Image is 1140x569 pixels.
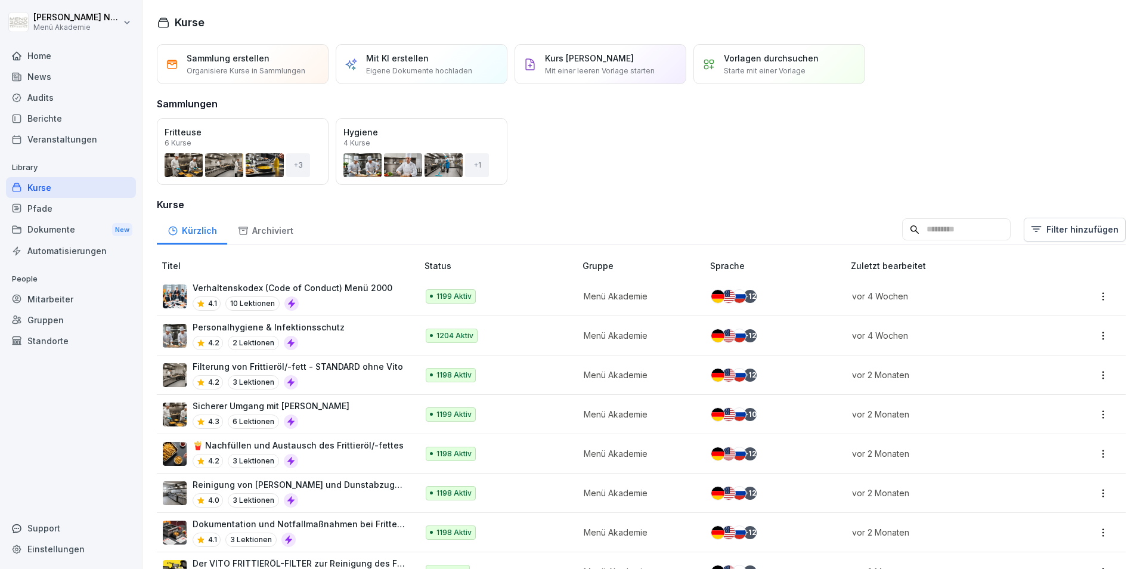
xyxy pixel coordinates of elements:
p: Dokumentation und Notfallmaßnahmen bei Fritteusen [193,518,405,530]
img: us.svg [722,408,735,421]
img: de.svg [711,447,724,460]
p: 1198 Aktiv [436,449,472,459]
img: us.svg [722,369,735,382]
div: New [112,223,132,237]
p: Organisiere Kurse in Sammlungen [187,66,305,76]
img: oyzz4yrw5r2vs0n5ee8wihvj.png [163,403,187,426]
img: ru.svg [733,408,746,421]
p: 2 Lektionen [228,336,279,350]
p: vor 4 Wochen [852,290,1041,302]
a: Standorte [6,330,136,351]
p: Kurs [PERSON_NAME] [545,52,634,64]
p: 3 Lektionen [228,454,279,468]
div: Support [6,518,136,539]
div: + 12 [744,329,757,342]
div: + 10 [744,408,757,421]
div: Kurse [6,177,136,198]
p: Starte mit einer Vorlage [724,66,806,76]
p: Menü Akademie [584,487,691,499]
img: ru.svg [733,487,746,500]
p: 6 Kurse [165,140,191,147]
img: tq1iwfpjw7gb8q143pboqzza.png [163,324,187,348]
img: us.svg [722,447,735,460]
p: Menü Akademie [584,369,691,381]
img: ru.svg [733,526,746,539]
p: Personalhygiene & Infektionsschutz [193,321,345,333]
img: de.svg [711,290,724,303]
p: Menü Akademie [584,447,691,460]
img: t30obnioake0y3p0okzoia1o.png [163,521,187,545]
a: DokumenteNew [6,219,136,241]
a: Home [6,45,136,66]
a: Fritteuse6 Kurse+3 [157,118,329,185]
img: de.svg [711,329,724,342]
a: Audits [6,87,136,108]
img: us.svg [722,526,735,539]
p: 4.1 [208,298,217,309]
p: Filterung von Frittieröl/-fett - STANDARD ohne Vito [193,360,403,373]
img: ru.svg [733,369,746,382]
div: Dokumente [6,219,136,241]
p: 4.2 [208,338,219,348]
p: People [6,270,136,289]
p: vor 2 Monaten [852,487,1041,499]
p: Sprache [710,259,846,272]
p: Sicherer Umgang mit [PERSON_NAME] [193,400,349,412]
p: Status [425,259,578,272]
p: Menü Akademie [584,290,691,302]
p: vor 4 Wochen [852,329,1041,342]
p: Library [6,158,136,177]
p: Fritteuse [165,126,321,138]
img: de.svg [711,487,724,500]
p: 4 Kurse [343,140,370,147]
p: 1198 Aktiv [436,527,472,538]
a: Hygiene4 Kurse+1 [336,118,507,185]
img: de.svg [711,408,724,421]
p: Zuletzt bearbeitet [851,259,1055,272]
p: Mit KI erstellen [366,52,429,64]
div: Pfade [6,198,136,219]
p: 10 Lektionen [225,296,280,311]
p: Titel [162,259,420,272]
a: Berichte [6,108,136,129]
p: Vorlagen durchsuchen [724,52,819,64]
img: mfnj94a6vgl4cypi86l5ezmw.png [163,481,187,505]
p: 1199 Aktiv [436,291,472,302]
div: Kürzlich [157,214,227,245]
p: 6 Lektionen [228,415,279,429]
div: + 12 [744,487,757,500]
img: us.svg [722,329,735,342]
p: 4.2 [208,456,219,466]
img: de.svg [711,369,724,382]
a: Gruppen [6,310,136,330]
a: Einstellungen [6,539,136,559]
a: Automatisierungen [6,240,136,261]
img: ru.svg [733,447,746,460]
p: vor 2 Monaten [852,526,1041,539]
p: 3 Lektionen [225,533,277,547]
div: News [6,66,136,87]
div: + 12 [744,447,757,460]
img: us.svg [722,487,735,500]
a: Archiviert [227,214,303,245]
p: Gruppe [583,259,705,272]
p: Hygiene [343,126,500,138]
p: 1198 Aktiv [436,488,472,499]
p: Reinigung von [PERSON_NAME] und Dunstabzugshauben [193,478,405,491]
img: ru.svg [733,329,746,342]
p: 4.2 [208,377,219,388]
p: [PERSON_NAME] Nee [33,13,120,23]
p: vor 2 Monaten [852,408,1041,420]
h1: Kurse [175,14,205,30]
p: Menü Akademie [584,526,691,539]
div: + 1 [465,153,489,177]
p: 🍟 Nachfüllen und Austausch des Frittieröl/-fettes [193,439,404,452]
a: Mitarbeiter [6,289,136,310]
p: Sammlung erstellen [187,52,269,64]
h3: Sammlungen [157,97,218,111]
